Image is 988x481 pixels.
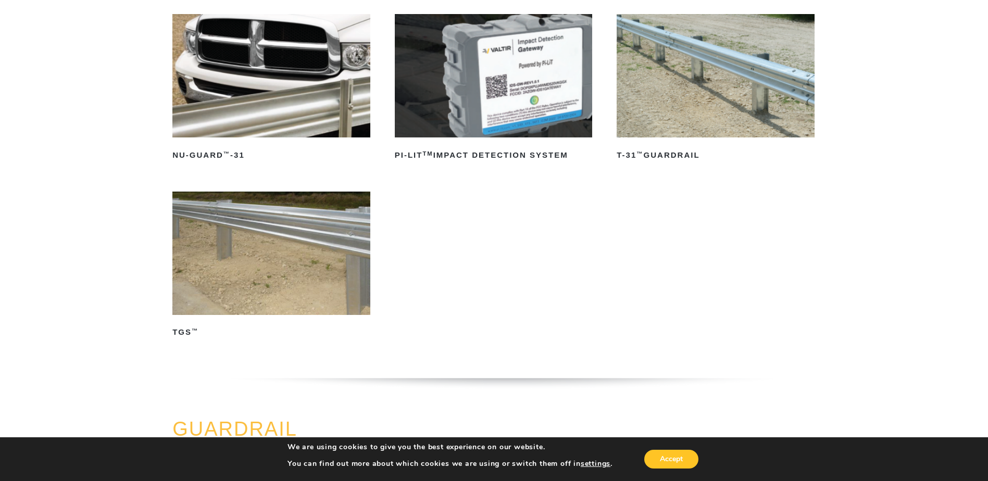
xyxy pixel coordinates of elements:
[172,14,370,163] a: NU-GUARD™-31
[636,150,643,157] sup: ™
[422,150,433,157] sup: TM
[172,147,370,163] h2: NU-GUARD -31
[644,450,698,469] button: Accept
[172,192,370,341] a: TGS™
[172,324,370,341] h2: TGS
[617,147,815,163] h2: T-31 Guardrail
[223,150,230,157] sup: ™
[192,327,198,334] sup: ™
[287,459,612,469] p: You can find out more about which cookies we are using or switch them off in .
[395,14,593,163] a: PI-LITTMImpact Detection System
[617,14,815,163] a: T-31™Guardrail
[287,442,612,452] p: We are using cookies to give you the best experience on our website.
[581,459,610,469] button: settings
[172,418,297,440] a: GUARDRAIL
[395,147,593,163] h2: PI-LIT Impact Detection System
